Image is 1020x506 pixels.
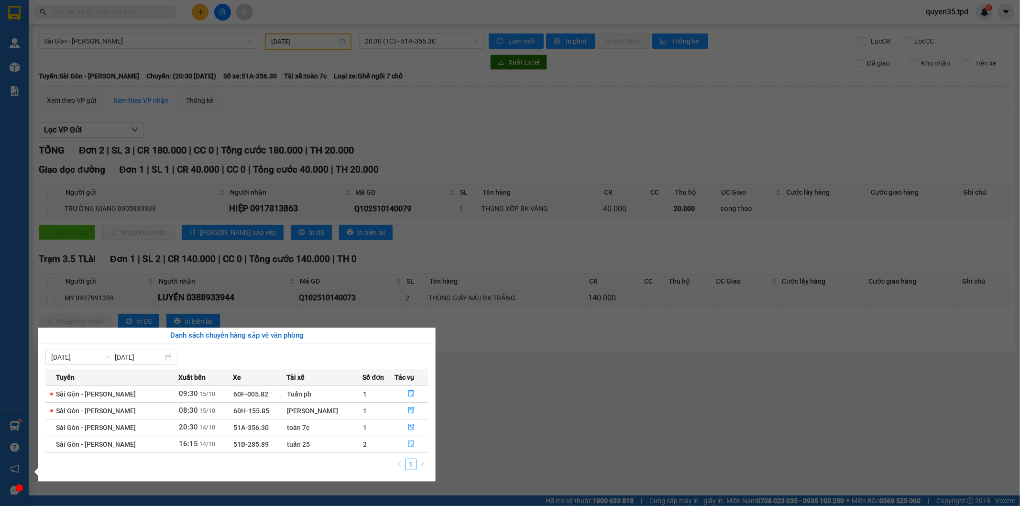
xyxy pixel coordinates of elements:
span: 15/10 [199,407,215,414]
div: toàn 7c [287,422,362,433]
span: 20:30 [179,423,198,431]
span: 14/10 [199,441,215,448]
span: CR : [7,63,22,73]
span: to [103,353,111,361]
span: Nhận: [75,9,98,19]
li: Next Page [417,459,428,470]
span: Gửi: [8,9,23,19]
button: left [394,459,405,470]
span: file-done [408,424,415,431]
span: Sài Gòn - [PERSON_NAME] [56,390,136,398]
span: file-done [408,407,415,415]
div: tuấn 25 [287,439,362,450]
span: file-done [408,440,415,448]
span: 14/10 [199,424,215,431]
span: 16:15 [179,440,198,448]
input: Đến ngày [115,352,163,363]
span: 2 [363,440,367,448]
span: Tuyến [56,372,75,383]
div: Trạm 3.5 TLài [8,8,68,31]
span: 09:30 [179,389,198,398]
span: Số đơn [363,372,384,383]
span: 1 [363,390,367,398]
div: 40.000 [7,62,69,73]
input: Từ ngày [51,352,99,363]
span: 51B-285.89 [233,440,269,448]
span: 60F-005.82 [233,390,268,398]
span: 60H-155.85 [233,407,269,415]
span: 1 [363,407,367,415]
li: Previous Page [394,459,405,470]
span: swap-right [103,353,111,361]
button: file-done [395,386,428,402]
span: Sài Gòn - [PERSON_NAME] [56,440,136,448]
button: right [417,459,428,470]
span: file-done [408,390,415,398]
span: Tác vụ [395,372,414,383]
div: kiếm [8,31,68,43]
span: Sài Gòn - [PERSON_NAME] [56,424,136,431]
div: [PERSON_NAME] [287,406,362,416]
span: 51A-356.30 [233,424,269,431]
span: 15/10 [199,391,215,397]
span: 1 [363,424,367,431]
button: file-done [395,403,428,418]
span: right [419,461,425,467]
span: left [396,461,402,467]
span: Xe [233,372,241,383]
button: file-done [395,420,428,435]
div: Quận 10 [75,8,151,20]
div: [PERSON_NAME] [75,20,151,31]
span: Sài Gòn - [PERSON_NAME] [56,407,136,415]
li: 1 [405,459,417,470]
button: file-done [395,437,428,452]
span: Xuất bến [178,372,206,383]
span: Tài xế [286,372,305,383]
div: Tuấn pb [287,389,362,399]
div: Danh sách chuyến hàng sắp về văn phòng [45,330,428,341]
span: 08:30 [179,406,198,415]
a: 1 [406,459,416,470]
